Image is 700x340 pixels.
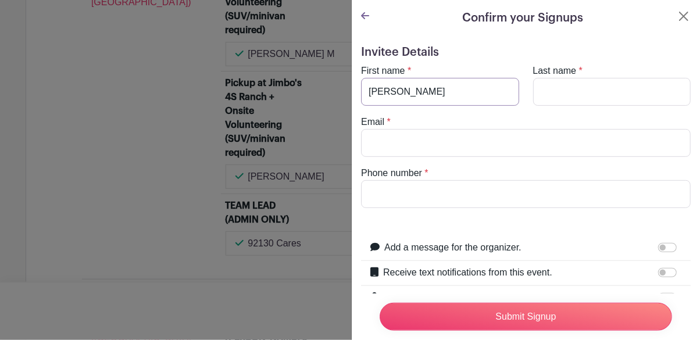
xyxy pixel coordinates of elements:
label: Add a message for the organizer. [384,241,522,255]
h5: Invitee Details [361,45,691,59]
h5: Confirm your Signups [463,9,584,27]
label: Email [361,115,384,129]
button: Close [677,9,691,23]
label: Receive text notifications from this event. [383,266,552,280]
label: Phone number [361,166,422,180]
label: First name [361,64,405,78]
label: Last name [533,64,577,78]
p: Create a FREE account. [383,291,656,305]
input: Submit Signup [380,303,672,331]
